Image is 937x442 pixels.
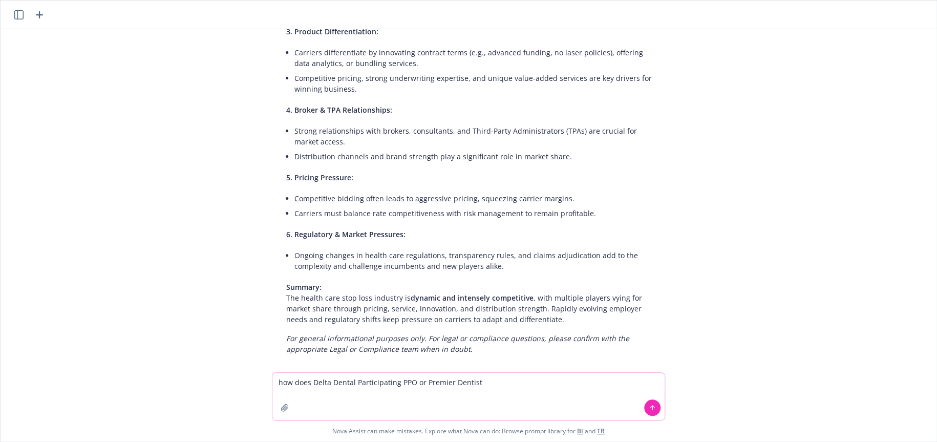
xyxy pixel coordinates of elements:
span: Summary: [286,282,322,292]
a: BI [577,427,583,435]
span: 5. Pricing Pressure: [286,173,353,182]
span: 4. Broker & TPA Relationships: [286,105,392,115]
li: Strong relationships with brokers, consultants, and Third-Party Administrators (TPAs) are crucial... [294,123,659,149]
textarea: how does Delta Dental Participating PPO or Premier Dentist [272,373,665,420]
span: 3. Product Differentiation: [286,27,378,36]
span: 6. Regulatory & Market Pressures: [286,229,406,239]
li: Carriers differentiate by innovating contract terms (e.g., advanced funding, no laser policies), ... [294,45,659,71]
li: Competitive bidding often leads to aggressive pricing, squeezing carrier margins. [294,191,659,206]
li: Carriers must balance rate competitiveness with risk management to remain profitable. [294,206,659,221]
li: Ongoing changes in health care regulations, transparency rules, and claims adjudication add to th... [294,248,659,273]
li: Distribution channels and brand strength play a significant role in market share. [294,149,659,164]
li: Competitive pricing, strong underwriting expertise, and unique value-added services are key drive... [294,71,659,96]
span: Nova Assist can make mistakes. Explore what Nova can do: Browse prompt library for and [332,420,605,441]
span: dynamic and intensely competitive [411,293,534,303]
a: TR [597,427,605,435]
p: The health care stop loss industry is , with multiple players vying for market share through pric... [286,282,659,325]
em: For general informational purposes only. For legal or compliance questions, please confirm with t... [286,333,629,354]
